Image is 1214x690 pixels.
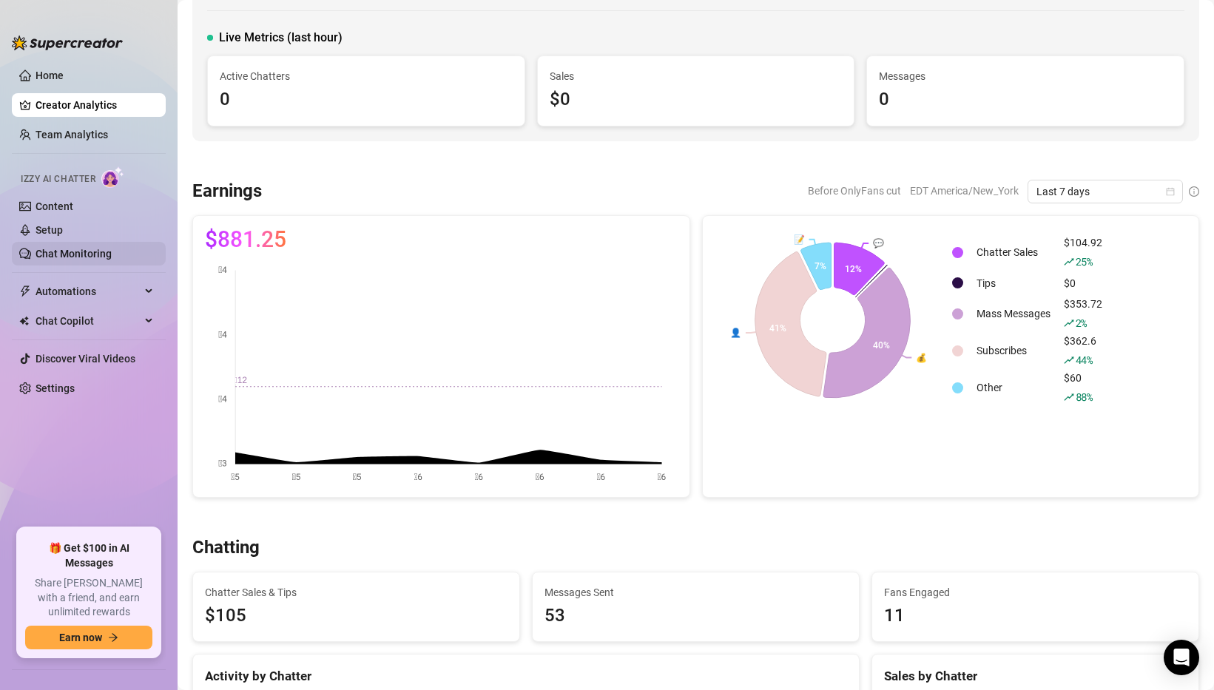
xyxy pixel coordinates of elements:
[1064,257,1074,267] span: rise
[1164,640,1199,675] div: Open Intercom Messenger
[36,224,63,236] a: Setup
[192,536,260,560] h3: Chatting
[544,584,847,601] span: Messages Sent
[25,576,152,620] span: Share [PERSON_NAME] with a friend, and earn unlimited rewards
[19,285,31,297] span: thunderbolt
[544,602,847,630] div: 53
[205,584,507,601] span: Chatter Sales & Tips
[971,234,1056,270] td: Chatter Sales
[808,180,901,202] span: Before OnlyFans cut
[12,35,123,50] img: logo-BBDzfeDw.svg
[1166,187,1175,196] span: calendar
[220,86,513,114] div: 0
[205,602,507,630] span: $105
[1064,318,1074,328] span: rise
[873,237,884,248] text: 💬
[25,626,152,649] button: Earn nowarrow-right
[1064,333,1102,368] div: $362.6
[550,86,843,114] div: $0
[1064,296,1102,331] div: $353.72
[1076,316,1087,330] span: 2 %
[971,296,1056,331] td: Mass Messages
[219,29,343,47] span: Live Metrics (last hour)
[884,584,1187,601] span: Fans Engaged
[1189,186,1199,197] span: info-circle
[205,228,286,251] span: $881.25
[1076,390,1093,404] span: 88 %
[916,351,927,362] text: 💰
[192,180,262,203] h3: Earnings
[729,327,741,338] text: 👤
[971,370,1056,405] td: Other
[1036,180,1174,203] span: Last 7 days
[1064,355,1074,365] span: rise
[36,93,154,117] a: Creator Analytics
[19,316,29,326] img: Chat Copilot
[36,248,112,260] a: Chat Monitoring
[36,353,135,365] a: Discover Viral Videos
[36,280,141,303] span: Automations
[971,333,1056,368] td: Subscribes
[36,129,108,141] a: Team Analytics
[220,68,513,84] span: Active Chatters
[59,632,102,643] span: Earn now
[793,234,804,245] text: 📝
[550,68,843,84] span: Sales
[205,666,847,686] div: Activity by Chatter
[36,309,141,333] span: Chat Copilot
[1064,275,1102,291] div: $0
[884,666,1187,686] div: Sales by Chatter
[971,271,1056,294] td: Tips
[108,632,118,643] span: arrow-right
[1064,392,1074,402] span: rise
[25,541,152,570] span: 🎁 Get $100 in AI Messages
[884,602,1187,630] div: 11
[1064,234,1102,270] div: $104.92
[101,166,124,188] img: AI Chatter
[36,382,75,394] a: Settings
[879,86,1172,114] div: 0
[1064,370,1102,405] div: $60
[21,172,95,186] span: Izzy AI Chatter
[879,68,1172,84] span: Messages
[36,200,73,212] a: Content
[1076,353,1093,367] span: 44 %
[36,70,64,81] a: Home
[910,180,1019,202] span: EDT America/New_York
[1076,254,1093,268] span: 25 %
